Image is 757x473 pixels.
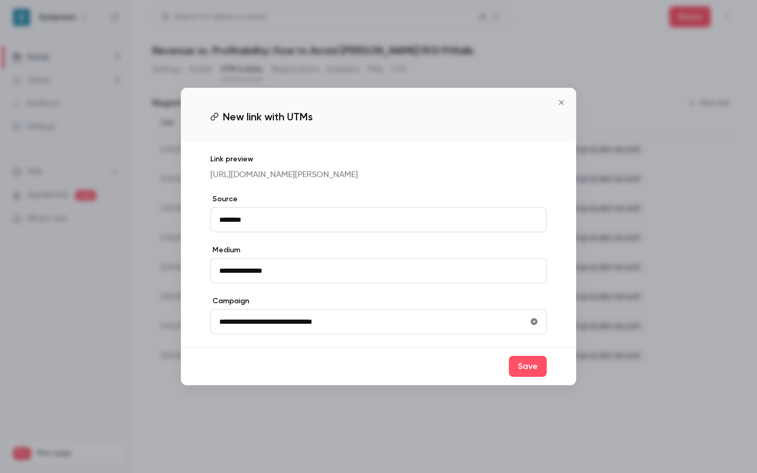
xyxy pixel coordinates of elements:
[210,245,547,255] label: Medium
[551,92,572,113] button: Close
[210,296,547,306] label: Campaign
[210,169,547,181] p: [URL][DOMAIN_NAME][PERSON_NAME]
[210,154,547,164] p: Link preview
[223,109,313,125] span: New link with UTMs
[210,194,547,204] label: Source
[509,356,547,377] button: Save
[526,313,543,330] button: utmCampaign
